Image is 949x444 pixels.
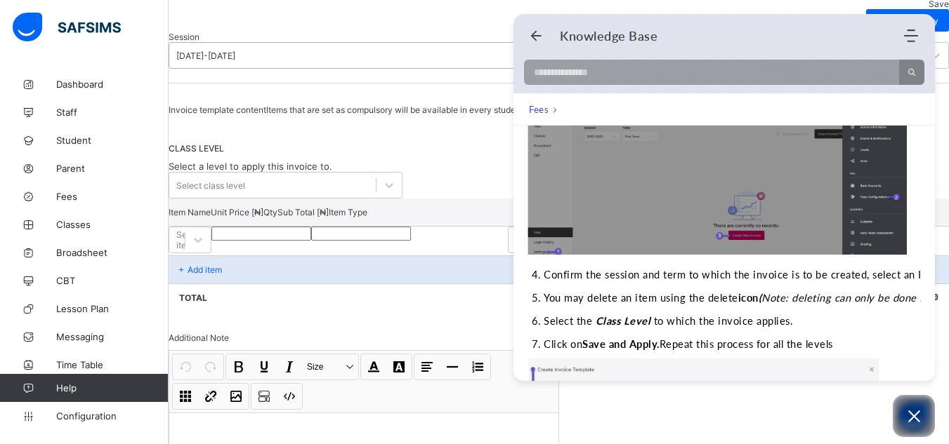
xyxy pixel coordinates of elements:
div: Select class level [176,180,245,191]
span: Repeat this process for all the levels [660,338,833,350]
span: Select a level to apply this invoice to. [169,161,332,172]
span: Fees [529,102,549,116]
span: Help [56,382,168,393]
p: Unit Price [ ₦ ] [211,207,263,217]
span: Staff [56,107,169,118]
button: Code view [277,384,301,408]
button: Underline [252,355,276,379]
span: Session [169,32,199,42]
button: Undo [174,355,197,379]
div: [DATE]-[DATE] [176,51,235,61]
span: Lesson Plan [56,303,169,314]
span: Items that are set as compulsory will be available in every student's invoice in the level select... [266,105,669,115]
img: AD_4nXdjbjjEvl8doPx3QNF4hirTO7AdgcnGPXNPoFurN4Ea_fbrHsBKa0ZICVb4e1_JmZPNEEWNMmZFIEyvbTozPIeg0ZNml... [528,81,907,255]
span: Dashboard [56,79,169,90]
span: Parent [56,163,169,174]
p: Sub Total [ ₦ ] [277,207,329,217]
button: Align [415,355,439,379]
button: Italic [277,355,301,379]
p: Item Name [169,207,211,217]
span: Broadsheet [56,247,169,258]
span: Invoice template content [169,105,266,115]
img: safsims [13,13,121,42]
span: CLASS LEVEL [169,143,949,154]
div: breadcrumb current pageFees [513,93,935,126]
nav: breadcrumb [529,102,558,116]
button: Image [224,384,248,408]
button: Back [529,29,543,43]
button: Show blocks [252,384,276,408]
span: ( [759,292,762,304]
span: Fees [56,191,169,202]
span: Select the [544,315,592,327]
button: Bold [227,355,251,379]
span: Configuration [56,410,168,422]
span: Time Table [56,359,169,370]
div: Select item [176,229,202,250]
p: Add item [188,264,222,275]
button: Redo [199,355,223,379]
button: Table [174,384,197,408]
span: Class Level [596,315,651,327]
button: Open asap [893,395,935,437]
span: You may delete an item using the delete [544,292,738,304]
span: Click on [544,338,582,350]
button: Horizontal line [440,355,464,379]
span: Save and Apply. [582,338,660,350]
h1: Knowledge Base [560,28,657,43]
button: Link [199,384,223,408]
p: Qty [263,207,277,217]
span: Additional Note [169,332,229,343]
span: to which the invoice applies. [654,315,793,327]
button: Highlight Color [387,355,411,379]
span: CBT [56,275,169,286]
button: Font Color [362,355,386,379]
span: icon [738,292,759,304]
div: Modules Menu [902,29,919,43]
p: Total [179,292,207,303]
span: Messaging [56,331,169,342]
span: Classes [56,219,169,230]
p: Item Type [329,207,367,217]
span: Student [56,135,169,146]
button: Size [303,355,358,379]
button: List [466,355,490,379]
